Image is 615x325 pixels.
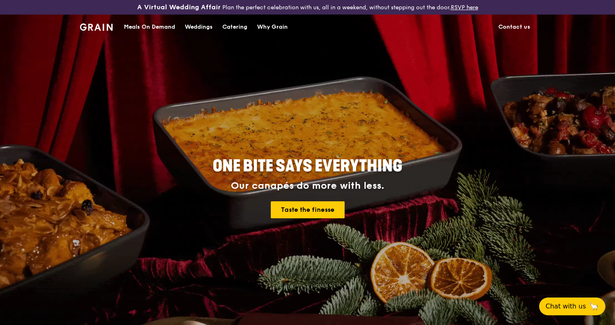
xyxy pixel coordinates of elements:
a: Weddings [180,15,218,39]
a: GrainGrain [80,14,113,38]
img: Grain [80,23,113,31]
a: RSVP here [451,4,478,11]
div: Weddings [185,15,213,39]
div: Plan the perfect celebration with us, all in a weekend, without stepping out the door. [102,3,512,11]
div: Meals On Demand [124,15,175,39]
a: Contact us [494,15,535,39]
h3: A Virtual Wedding Affair [137,3,221,11]
a: Why Grain [252,15,293,39]
button: Chat with us🦙 [539,298,605,315]
span: 🦙 [589,302,599,311]
div: Our canapés do more with less. [162,180,453,192]
a: Catering [218,15,252,39]
div: Catering [222,15,247,39]
span: Chat with us [546,302,586,311]
span: ONE BITE SAYS EVERYTHING [213,156,402,176]
div: Why Grain [257,15,288,39]
a: Taste the finesse [271,201,345,218]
